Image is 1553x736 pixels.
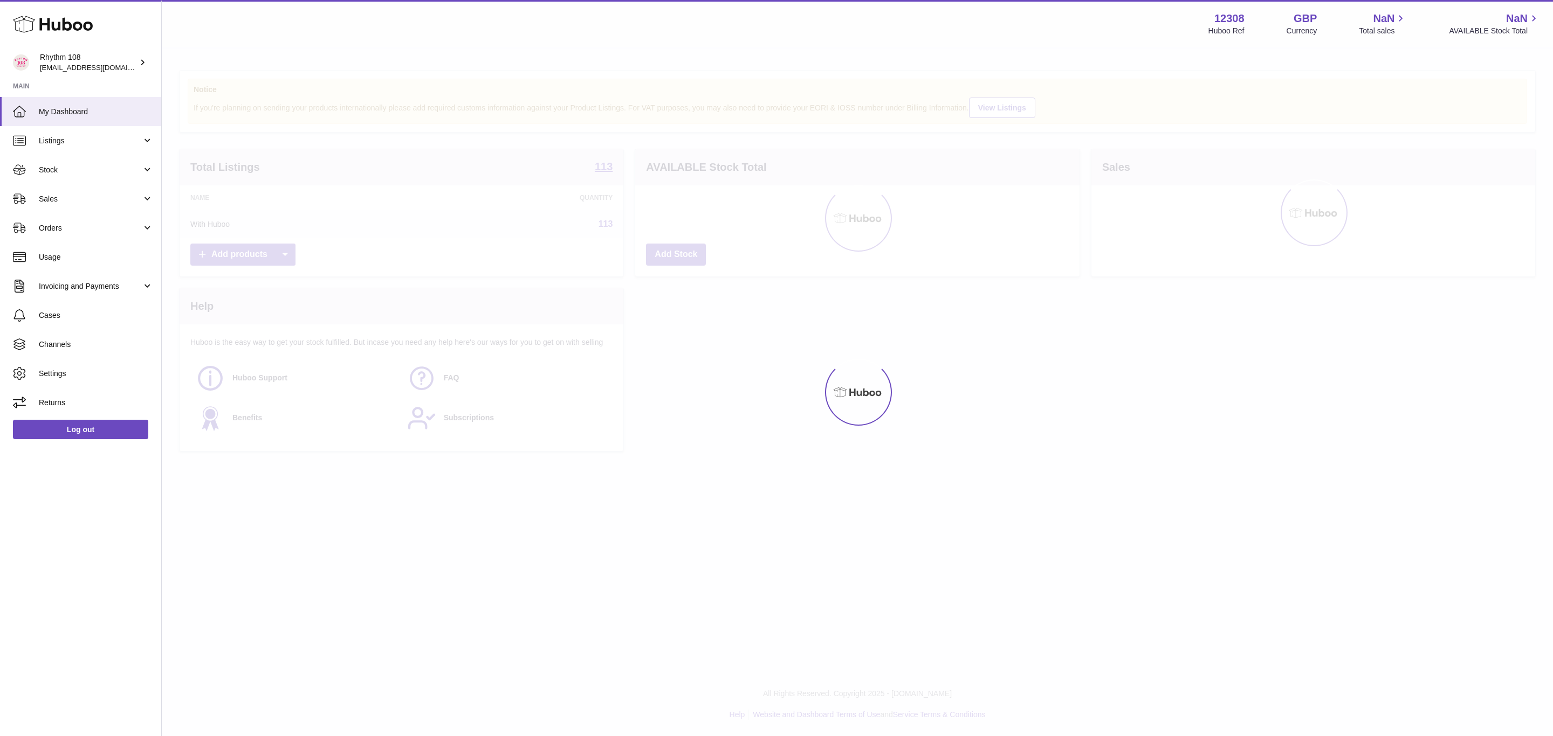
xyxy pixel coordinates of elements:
span: Stock [39,165,142,175]
div: Rhythm 108 [40,52,137,73]
span: Channels [39,339,153,350]
div: Currency [1287,26,1317,36]
span: Orders [39,223,142,233]
a: Log out [13,420,148,439]
strong: 12308 [1214,11,1245,26]
div: Huboo Ref [1208,26,1245,36]
span: Usage [39,252,153,262]
span: Settings [39,369,153,379]
span: Total sales [1359,26,1407,36]
a: NaN Total sales [1359,11,1407,36]
a: NaN AVAILABLE Stock Total [1449,11,1540,36]
img: orders@rhythm108.com [13,54,29,71]
span: Listings [39,136,142,146]
span: My Dashboard [39,107,153,117]
span: NaN [1506,11,1528,26]
span: NaN [1373,11,1394,26]
strong: GBP [1294,11,1317,26]
span: [EMAIL_ADDRESS][DOMAIN_NAME] [40,63,159,72]
span: Cases [39,310,153,321]
span: Sales [39,194,142,204]
span: Invoicing and Payments [39,281,142,291]
span: Returns [39,398,153,408]
span: AVAILABLE Stock Total [1449,26,1540,36]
